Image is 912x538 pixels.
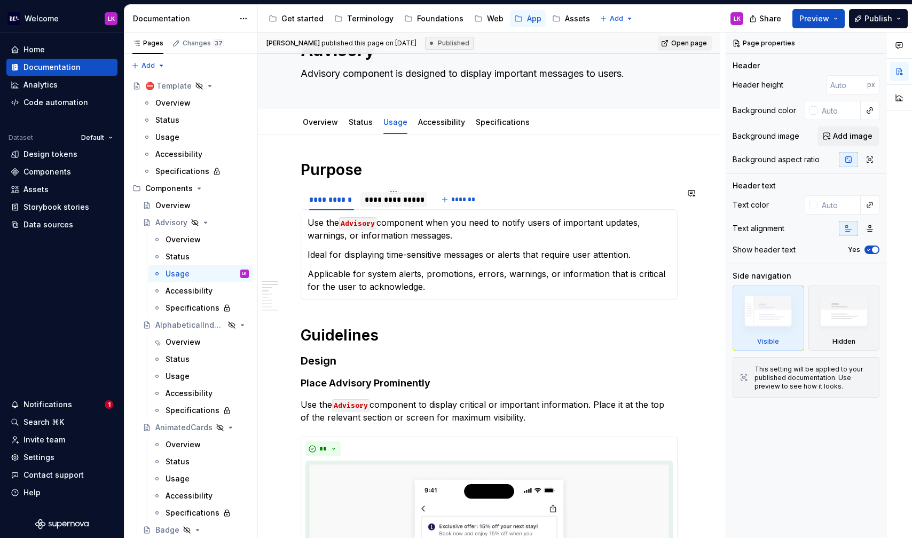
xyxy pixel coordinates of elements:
[132,39,163,48] div: Pages
[166,354,190,365] div: Status
[9,133,33,142] div: Dataset
[733,271,791,281] div: Side navigation
[6,146,117,163] a: Design tokens
[155,132,179,143] div: Usage
[155,422,213,433] div: AnimatedCards
[166,337,201,347] div: Overview
[128,58,168,73] button: Add
[155,166,209,177] div: Specifications
[733,244,796,255] div: Show header text
[6,396,117,413] button: Notifications1
[155,115,179,125] div: Status
[141,61,155,70] span: Add
[808,286,880,351] div: Hidden
[148,402,253,419] a: Specifications
[23,399,72,410] div: Notifications
[264,8,594,29] div: Page tree
[138,317,253,334] a: AlphabeticalIndexList
[6,216,117,233] a: Data sources
[6,449,117,466] a: Settings
[23,62,81,73] div: Documentation
[6,466,117,484] button: Contact support
[733,60,760,71] div: Header
[347,13,394,24] div: Terminology
[23,184,49,195] div: Assets
[527,13,541,24] div: App
[23,219,73,230] div: Data sources
[23,487,41,498] div: Help
[848,246,860,254] label: Yes
[23,202,89,212] div: Storybook stories
[864,13,892,24] span: Publish
[23,417,64,428] div: Search ⌘K
[833,131,872,141] span: Add image
[344,110,377,133] div: Status
[148,436,253,453] a: Overview
[23,44,45,55] div: Home
[301,160,678,179] h1: Purpose
[155,98,191,108] div: Overview
[379,110,412,133] div: Usage
[832,337,855,346] div: Hidden
[298,65,675,82] textarea: Advisory component is designed to display important messages to users.
[754,365,872,391] div: This setting will be applied to your published documentation. Use preview to see how it looks.
[817,195,861,215] input: Auto
[23,434,65,445] div: Invite team
[138,112,253,129] a: Status
[817,126,879,146] button: Add image
[733,80,783,90] div: Header height
[155,525,179,535] div: Badge
[105,400,113,409] span: 1
[166,251,190,262] div: Status
[792,9,845,28] button: Preview
[383,117,407,126] a: Usage
[849,9,908,28] button: Publish
[2,7,122,30] button: WelcomeLK
[308,248,671,261] p: Ideal for displaying time-sensitive messages or alerts that require user attention.
[155,149,202,160] div: Accessibility
[301,326,678,345] h1: Guidelines
[148,453,253,470] a: Status
[155,320,224,330] div: AlphabeticalIndexList
[145,81,192,91] div: ⛔ Template
[565,13,590,24] div: Assets
[148,299,253,317] a: Specifications
[417,13,463,24] div: Foundations
[476,117,530,126] a: Specifications
[6,76,117,93] a: Analytics
[166,234,201,245] div: Overview
[23,470,84,480] div: Contact support
[166,405,219,416] div: Specifications
[400,10,468,27] a: Foundations
[349,117,373,126] a: Status
[330,10,398,27] a: Terminology
[166,456,190,467] div: Status
[867,81,875,89] p: px
[35,519,89,529] a: Supernova Logo
[148,265,253,282] a: UsageLK
[23,452,54,463] div: Settings
[471,110,534,133] div: Specifications
[166,388,213,399] div: Accessibility
[148,334,253,351] a: Overview
[308,267,671,293] p: Applicable for system alerts, promotions, errors, warnings, or information that is critical for t...
[81,133,104,142] span: Default
[596,11,636,26] button: Add
[138,94,253,112] a: Overview
[826,75,867,94] input: Auto
[138,214,253,231] a: Advisory
[757,337,779,346] div: Visible
[133,13,234,24] div: Documentation
[548,10,594,27] a: Assets
[733,200,769,210] div: Text color
[6,484,117,501] button: Help
[266,39,320,47] span: [PERSON_NAME]
[301,398,678,424] p: Use the component to display critical or important information. Place it at the top of the releva...
[308,216,671,242] p: Use the component when you need to notify users of important updates, warnings, or information me...
[6,414,117,431] button: Search ⌘K
[155,217,187,228] div: Advisory
[242,268,247,279] div: LK
[183,39,224,48] div: Changes
[759,13,781,24] span: Share
[658,36,712,51] a: Open page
